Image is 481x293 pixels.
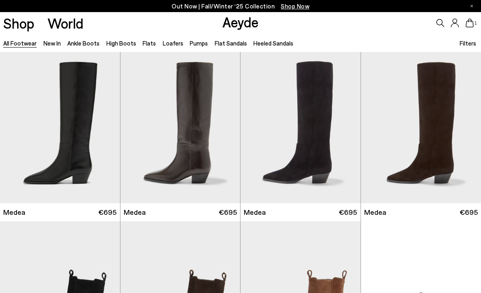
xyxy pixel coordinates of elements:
a: Flats [143,39,156,47]
span: €695 [460,207,478,217]
a: All Footwear [3,39,37,47]
span: €695 [339,207,357,217]
a: High Boots [106,39,136,47]
span: Medea [244,207,266,217]
a: Heeled Sandals [253,39,293,47]
a: Shop [3,16,34,30]
a: Pumps [190,39,208,47]
p: Out Now | Fall/Winter ‘25 Collection [172,1,309,11]
span: Medea [364,207,386,217]
img: Medea Knee-High Boots [120,52,240,203]
span: €695 [98,207,116,217]
a: Medea €695 [120,203,240,221]
span: 1 [474,21,478,25]
a: Flat Sandals [215,39,247,47]
span: Medea [124,207,146,217]
span: €695 [219,207,237,217]
span: Navigate to /collections/new-in [281,2,309,10]
a: Aeyde [222,13,259,30]
img: Medea Suede Knee-High Boots [240,52,361,203]
a: New In [44,39,61,47]
a: 1 [466,19,474,27]
a: World [48,16,83,30]
a: Loafers [163,39,183,47]
span: Medea [3,207,25,217]
a: Medea €695 [240,203,361,221]
a: Ankle Boots [67,39,100,47]
span: Filters [460,39,476,47]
